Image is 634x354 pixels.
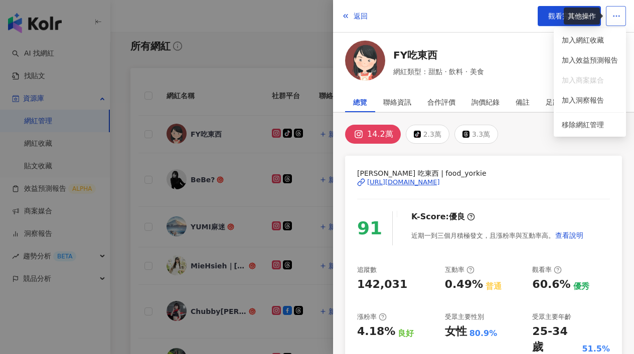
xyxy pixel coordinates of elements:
div: K-Score : [411,211,475,222]
img: KOL Avatar [345,41,385,81]
div: 聯絡資訊 [383,92,411,112]
div: 詢價紀錄 [471,92,500,112]
span: 網紅類型：甜點 · 飲料 · 美食 [393,66,484,77]
div: 14.2萬 [367,127,393,141]
div: 總覽 [353,92,367,112]
div: 備註 [516,92,530,112]
button: 返回 [341,6,368,26]
div: 合作評價 [427,92,455,112]
div: 142,031 [357,277,407,292]
button: 3.3萬 [454,125,498,144]
a: 觀看完整分析 [538,6,601,26]
span: 查看說明 [555,231,583,239]
div: 2.3萬 [423,127,441,141]
div: 受眾主要性別 [445,312,484,321]
div: 近期一到三個月積極發文，且漲粉率與互動率高。 [411,225,584,245]
span: 加入效益預測報告 [562,56,618,64]
div: 受眾主要年齡 [532,312,571,321]
a: KOL Avatar [345,41,385,84]
span: 移除網紅管理 [562,121,604,129]
div: 觀看率 [532,265,562,274]
span: 加入商案媒合 [562,76,604,84]
div: 優良 [449,211,465,222]
div: 良好 [398,328,414,339]
div: 加入網紅收藏 [562,35,618,46]
div: 0.49% [445,277,483,292]
div: 普通 [486,281,502,292]
div: 80.9% [469,328,498,339]
a: FY吃東西 [393,48,484,62]
div: 足跡 [546,92,560,112]
div: 4.18% [357,324,395,339]
div: 60.6% [532,277,570,292]
div: 女性 [445,324,467,339]
span: 觀看完整分析 [548,12,590,20]
span: 加入洞察報告 [562,96,604,104]
span: [PERSON_NAME] 吃東西 | food_yorkie [357,168,610,179]
div: 其他操作 [564,8,600,25]
div: 追蹤數 [357,265,377,274]
button: 查看說明 [555,225,584,245]
div: 91 [357,214,382,243]
div: [URL][DOMAIN_NAME] [367,178,440,187]
span: 返回 [354,12,368,20]
div: 3.3萬 [472,127,490,141]
div: 優秀 [573,281,589,292]
div: 漲粉率 [357,312,387,321]
div: 互動率 [445,265,474,274]
a: [URL][DOMAIN_NAME] [357,178,610,187]
button: 2.3萬 [406,125,449,144]
button: 14.2萬 [345,125,401,144]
